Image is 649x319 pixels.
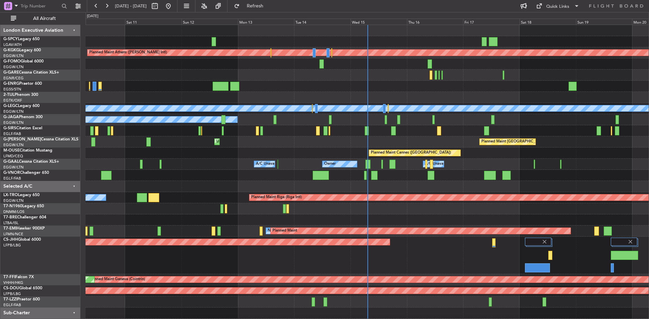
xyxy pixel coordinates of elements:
[3,98,22,103] a: EGTK/OXF
[272,226,297,236] div: Planned Maint
[3,42,22,47] a: LGAV/ATH
[351,19,407,25] div: Wed 15
[3,142,24,148] a: EGGW/LTN
[3,286,42,290] a: CS-DOUGlobal 6500
[3,238,41,242] a: CS-JHHGlobal 6000
[3,115,19,119] span: G-JAGA
[3,104,18,108] span: G-LEGC
[576,19,632,25] div: Sun 19
[3,204,22,208] span: T7-N1960
[18,16,71,21] span: All Aircraft
[3,275,34,279] a: T7-FFIFalcon 7X
[3,291,21,296] a: LFPB/LBG
[3,126,16,130] span: G-SIRS
[268,226,283,236] div: No Crew
[546,3,569,10] div: Quick Links
[3,198,24,203] a: EGGW/LTN
[481,137,588,147] div: Planned Maint [GEOGRAPHIC_DATA] ([GEOGRAPHIC_DATA])
[3,59,44,63] a: G-FOMOGlobal 6000
[3,160,59,164] a: G-GAALCessna Citation XLS+
[3,176,21,181] a: EGLF/FAB
[69,19,125,25] div: Fri 10
[3,302,21,308] a: EGLF/FAB
[542,239,548,245] img: gray-close.svg
[216,137,328,147] div: Unplanned Maint [GEOGRAPHIC_DATA] ([GEOGRAPHIC_DATA])
[3,120,24,125] a: EGGW/LTN
[3,280,23,285] a: VHHH/HKG
[3,193,18,197] span: LX-TRO
[3,149,20,153] span: M-OUSE
[407,19,463,25] div: Thu 16
[3,297,40,301] a: T7-LZZIPraetor 600
[3,137,78,141] a: G-[PERSON_NAME]Cessna Citation XLS
[3,93,15,97] span: 2-TIJL
[533,1,583,11] button: Quick Links
[3,149,52,153] a: M-OUSECitation Mustang
[3,160,19,164] span: G-GAAL
[3,171,20,175] span: G-VNOR
[371,148,451,158] div: Planned Maint Cannes ([GEOGRAPHIC_DATA])
[294,19,351,25] div: Tue 14
[3,193,40,197] a: LX-TROLegacy 650
[3,71,19,75] span: G-GARE
[3,82,19,86] span: G-ENRG
[3,227,45,231] a: T7-EMIHawker 900XP
[3,93,38,97] a: 2-TIJLPhenom 300
[3,215,17,219] span: T7-BRE
[324,159,336,169] div: Owner
[241,4,269,8] span: Refresh
[3,71,59,75] a: G-GARECessna Citation XLS+
[256,159,284,169] div: A/C Unavailable
[3,87,21,92] a: EGSS/STN
[3,109,24,114] a: EGGW/LTN
[3,48,41,52] a: G-KGKGLegacy 600
[7,13,73,24] button: All Aircraft
[463,19,520,25] div: Fri 17
[89,48,167,58] div: Planned Maint Athens ([PERSON_NAME] Intl)
[3,209,24,214] a: DNMM/LOS
[238,19,294,25] div: Mon 13
[125,19,182,25] div: Sat 11
[3,165,24,170] a: EGGW/LTN
[3,227,17,231] span: T7-EMI
[3,137,41,141] span: G-[PERSON_NAME]
[3,126,42,130] a: G-SIRSCitation Excel
[3,154,23,159] a: LFMD/CEQ
[520,19,576,25] div: Sat 18
[3,104,40,108] a: G-LEGCLegacy 600
[3,238,18,242] span: CS-JHH
[251,192,302,203] div: Planned Maint Riga (Riga Intl)
[115,3,147,9] span: [DATE] - [DATE]
[21,1,59,11] input: Trip Number
[3,232,23,237] a: LFMN/NCE
[3,275,15,279] span: T7-FFI
[3,115,43,119] a: G-JAGAPhenom 300
[3,76,24,81] a: EGNR/CEG
[3,171,49,175] a: G-VNORChallenger 650
[3,215,46,219] a: T7-BREChallenger 604
[3,37,40,41] a: G-SPCYLegacy 650
[3,37,18,41] span: G-SPCY
[3,286,19,290] span: CS-DOU
[425,159,453,169] div: A/C Unavailable
[182,19,238,25] div: Sun 12
[3,297,17,301] span: T7-LZZI
[627,239,633,245] img: gray-close.svg
[3,204,44,208] a: T7-N1960Legacy 650
[89,274,145,285] div: Planned Maint Geneva (Cointrin)
[3,220,19,225] a: LTBA/ISL
[3,64,24,70] a: EGGW/LTN
[3,48,19,52] span: G-KGKG
[3,53,24,58] a: EGGW/LTN
[3,131,21,136] a: EGLF/FAB
[231,1,271,11] button: Refresh
[87,14,98,19] div: [DATE]
[3,82,42,86] a: G-ENRGPraetor 600
[3,59,21,63] span: G-FOMO
[3,243,21,248] a: LFPB/LBG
